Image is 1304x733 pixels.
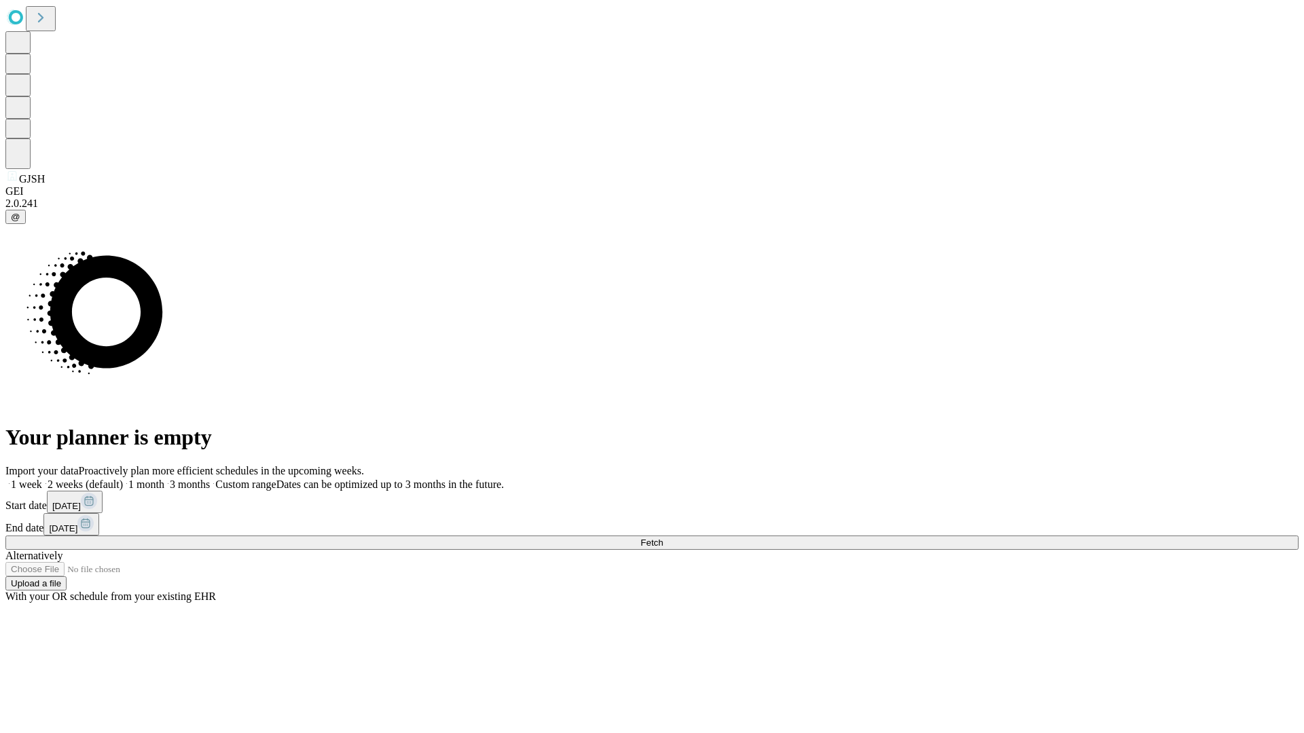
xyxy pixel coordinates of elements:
span: @ [11,212,20,222]
h1: Your planner is empty [5,425,1299,450]
span: Custom range [215,478,276,490]
div: 2.0.241 [5,198,1299,210]
div: GEI [5,185,1299,198]
span: [DATE] [49,523,77,533]
button: Upload a file [5,576,67,590]
span: 1 week [11,478,42,490]
span: 2 weeks (default) [48,478,123,490]
button: Fetch [5,535,1299,550]
span: Fetch [640,538,663,548]
span: [DATE] [52,501,81,511]
span: 1 month [128,478,164,490]
button: [DATE] [47,491,103,513]
div: Start date [5,491,1299,513]
span: Dates can be optimized up to 3 months in the future. [276,478,504,490]
span: Proactively plan more efficient schedules in the upcoming weeks. [79,465,364,476]
span: With your OR schedule from your existing EHR [5,590,216,602]
button: @ [5,210,26,224]
span: GJSH [19,173,45,185]
span: Alternatively [5,550,62,561]
div: End date [5,513,1299,535]
button: [DATE] [43,513,99,535]
span: Import your data [5,465,79,476]
span: 3 months [170,478,210,490]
